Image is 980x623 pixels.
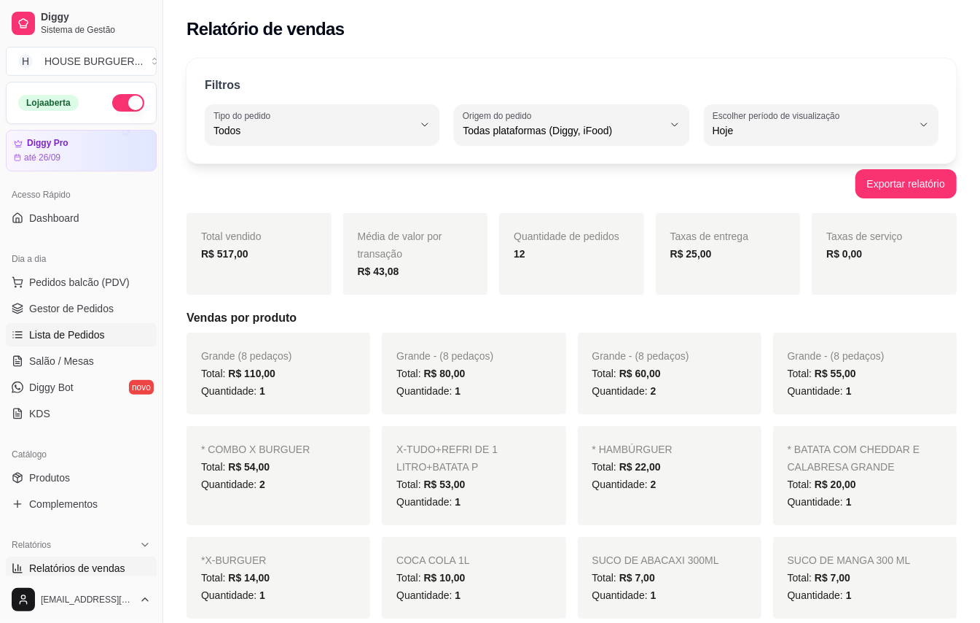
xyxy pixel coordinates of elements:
[788,479,856,490] span: Total:
[704,104,938,145] button: Escolher período de visualizaçãoHoje
[201,385,265,397] span: Quantidade:
[358,231,442,260] span: Média de valor por transação
[18,54,33,69] span: H
[228,572,270,584] span: R$ 14,00
[201,554,266,566] span: *X-BURGUER
[201,461,270,473] span: Total:
[592,554,719,566] span: SUCO DE ABACAXI 300ML
[396,589,460,601] span: Quantidade:
[6,297,157,320] a: Gestor de Pedidos
[29,354,94,368] span: Salão / Mesas
[592,350,689,362] span: Grande - (8 pedaços)
[396,554,469,566] span: COCA COLA 1L
[6,582,157,617] button: [EMAIL_ADDRESS][DOMAIN_NAME]
[6,402,157,425] a: KDS
[651,385,656,397] span: 2
[592,479,656,490] span: Quantidade:
[788,589,852,601] span: Quantidade:
[201,572,270,584] span: Total:
[41,594,133,605] span: [EMAIL_ADDRESS][DOMAIN_NAME]
[29,328,105,342] span: Lista de Pedidos
[259,479,265,490] span: 2
[454,104,689,145] button: Origem do pedidoTodas plataformas (Diggy, iFood)
[788,350,885,362] span: Grande - (8 pedaços)
[27,138,68,149] article: Diggy Pro
[44,54,143,69] div: HOUSE BURGUER ...
[29,471,70,485] span: Produtos
[651,589,656,601] span: 1
[815,572,850,584] span: R$ 7,00
[29,211,79,225] span: Dashboard
[358,266,399,277] strong: R$ 43,08
[815,479,856,490] span: R$ 20,00
[201,368,275,379] span: Total:
[201,479,265,490] span: Quantidade:
[424,368,466,379] span: R$ 80,00
[670,231,748,242] span: Taxas de entrega
[514,231,619,242] span: Quantidade de pedidos
[855,169,957,198] button: Exportar relatório
[259,385,265,397] span: 1
[201,248,248,260] strong: R$ 517,00
[788,572,850,584] span: Total:
[41,24,151,36] span: Sistema de Gestão
[396,368,465,379] span: Total:
[396,444,498,473] span: X-TUDO+REFRI DE 1 LITRO+BATATA P
[396,385,460,397] span: Quantidade:
[205,104,439,145] button: Tipo do pedidoTodos
[201,589,265,601] span: Quantidade:
[788,444,920,473] span: * BATATA COM CHEDDAR E CALABRESA GRANDE
[396,350,493,362] span: Grande - (8 pedaços)
[6,376,157,399] a: Diggy Botnovo
[205,77,240,94] p: Filtros
[29,301,114,316] span: Gestor de Pedidos
[18,95,79,111] div: Loja aberta
[788,496,852,508] span: Quantidade:
[29,497,98,511] span: Complementos
[713,109,844,122] label: Escolher período de visualização
[619,368,661,379] span: R$ 60,00
[201,444,310,455] span: * COMBO X BURGUER
[259,589,265,601] span: 1
[228,461,270,473] span: R$ 54,00
[619,461,661,473] span: R$ 22,00
[826,248,862,260] strong: R$ 0,00
[592,589,656,601] span: Quantidade:
[6,492,157,516] a: Complementos
[213,109,275,122] label: Tipo do pedido
[41,11,151,24] span: Diggy
[6,247,157,271] div: Dia a dia
[815,368,856,379] span: R$ 55,00
[29,380,74,395] span: Diggy Bot
[463,123,662,138] span: Todas plataformas (Diggy, iFood)
[670,248,712,260] strong: R$ 25,00
[6,47,157,76] button: Select a team
[788,385,852,397] span: Quantidade:
[592,385,656,397] span: Quantidade:
[455,385,460,397] span: 1
[424,479,466,490] span: R$ 53,00
[228,368,275,379] span: R$ 110,00
[424,572,466,584] span: R$ 10,00
[29,275,130,290] span: Pedidos balcão (PDV)
[455,589,460,601] span: 1
[713,123,912,138] span: Hoje
[12,539,51,551] span: Relatórios
[112,94,144,112] button: Alterar Status
[6,206,157,230] a: Dashboard
[396,572,465,584] span: Total:
[6,6,157,41] a: DiggySistema de Gestão
[463,109,536,122] label: Origem do pedido
[826,231,902,242] span: Taxas de serviço
[592,444,673,455] span: * HAMBÚRGUER
[6,443,157,466] div: Catálogo
[24,152,60,163] article: até 26/09
[592,368,661,379] span: Total:
[6,466,157,489] a: Produtos
[396,479,465,490] span: Total:
[846,385,852,397] span: 1
[29,406,50,421] span: KDS
[6,557,157,580] a: Relatórios de vendas
[846,589,852,601] span: 1
[788,368,856,379] span: Total:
